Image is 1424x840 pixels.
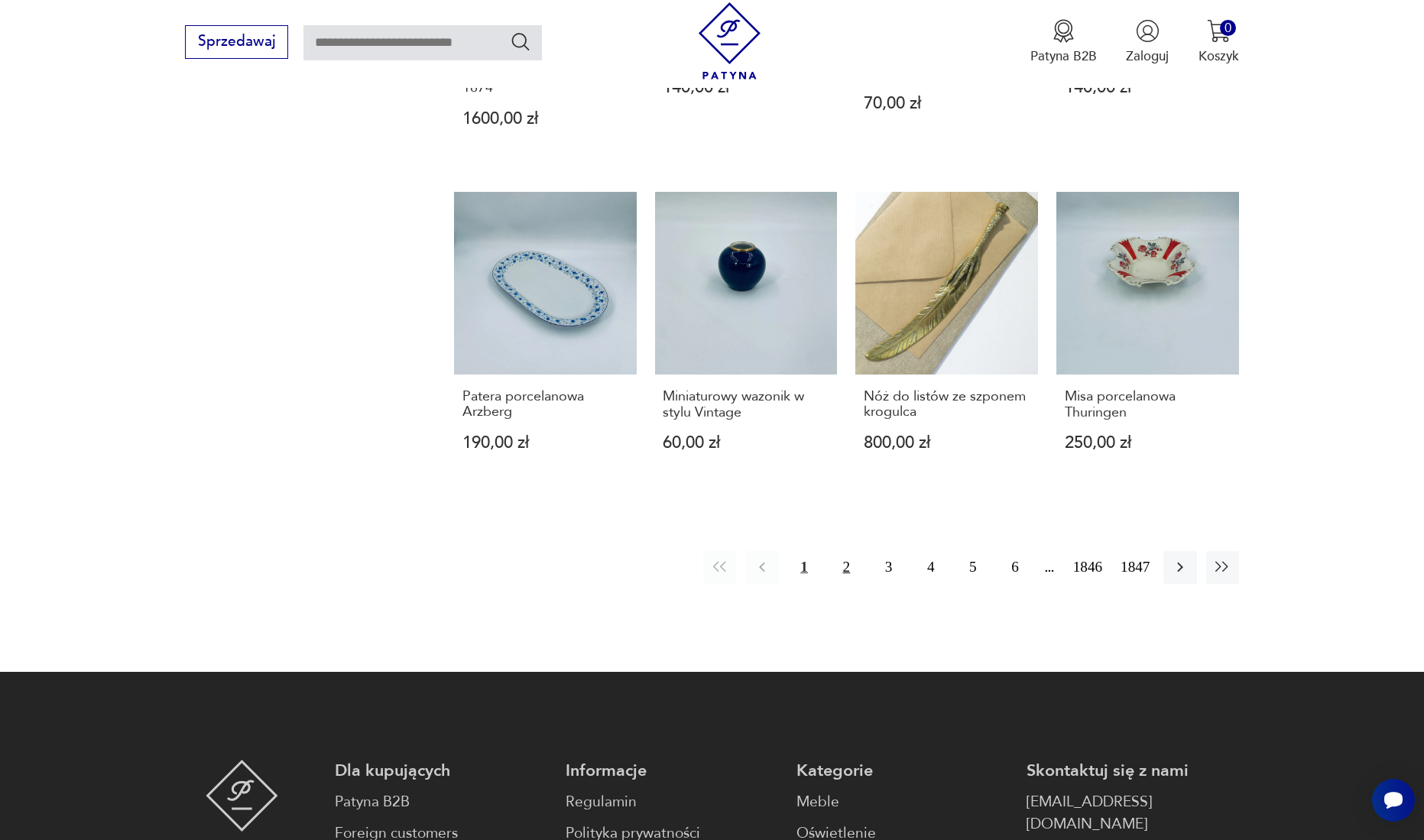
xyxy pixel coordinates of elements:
img: Patyna - sklep z meblami i dekoracjami vintage [206,760,278,832]
p: 1600,00 zł [462,111,628,127]
img: Ikonka użytkownika [1136,19,1160,43]
a: Nóż do listów ze szponem krogulcaNóż do listów ze szponem krogulca800,00 zł [855,192,1038,487]
h3: Miniaturowy wazonik w stylu Vintage [663,389,829,420]
button: 0Koszyk [1199,19,1239,65]
a: Regulamin [566,791,778,813]
p: 140,00 zł [1065,79,1231,96]
a: Patyna B2B [335,791,547,813]
p: 250,00 zł [1065,435,1231,451]
button: Zaloguj [1126,19,1169,65]
p: Zaloguj [1126,47,1169,65]
button: 3 [872,551,905,584]
p: Skontaktuj się z nami [1027,760,1239,782]
button: 1846 [1069,551,1107,584]
img: Ikona koszyka [1207,19,1231,43]
button: 2 [830,551,863,584]
p: 190,00 zł [462,435,628,451]
a: Ikona medaluPatyna B2B [1030,19,1097,65]
h3: Patera porcelanowa Arzberg [462,389,628,420]
div: 0 [1220,20,1236,36]
p: 70,00 zł [864,96,1030,112]
a: [EMAIL_ADDRESS][DOMAIN_NAME] [1027,791,1239,835]
p: 800,00 zł [864,435,1030,451]
p: 140,00 zł [663,79,829,96]
a: Miniaturowy wazonik w stylu VintageMiniaturowy wazonik w stylu Vintage60,00 zł [655,192,838,487]
button: 4 [914,551,947,584]
img: Patyna - sklep z meblami i dekoracjami vintage [691,2,768,79]
iframe: Smartsupp widget button [1372,779,1415,822]
img: Ikona medalu [1052,19,1075,43]
button: 5 [956,551,989,584]
button: 1847 [1116,551,1154,584]
h3: Ceramiczny półmisek na owoce Villeroy & Boch, [GEOGRAPHIC_DATA] 1874 [462,34,628,96]
p: Informacje [566,760,778,782]
button: 6 [999,551,1032,584]
p: 60,00 zł [663,435,829,451]
a: Sprzedawaj [185,37,288,49]
a: Meble [796,791,1009,813]
h3: Nóż do listów ze szponem krogulca [864,389,1030,420]
button: Szukaj [510,31,532,53]
h3: Misa porcelanowa Thuringen [1065,389,1231,420]
p: Dla kupujących [335,760,547,782]
p: Patyna B2B [1030,47,1097,65]
button: Patyna B2B [1030,19,1097,65]
a: Patera porcelanowa ArzbergPatera porcelanowa Arzberg190,00 zł [454,192,637,487]
a: Misa porcelanowa ThuringenMisa porcelanowa Thuringen250,00 zł [1056,192,1239,487]
p: Koszyk [1199,47,1239,65]
p: Kategorie [796,760,1009,782]
button: Sprzedawaj [185,25,288,59]
button: 1 [788,551,821,584]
